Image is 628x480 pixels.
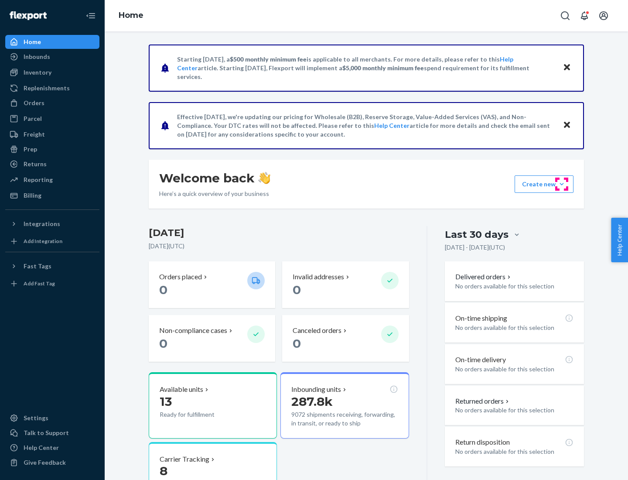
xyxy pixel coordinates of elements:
[5,277,99,291] a: Add Fast Tag
[149,372,277,439] button: Available units13Ready for fulfillment
[160,454,209,464] p: Carrier Tracking
[5,142,99,156] a: Prep
[159,326,227,336] p: Non-compliance cases
[159,282,167,297] span: 0
[5,217,99,231] button: Integrations
[5,112,99,126] a: Parcel
[595,7,612,24] button: Open account menu
[5,441,99,455] a: Help Center
[455,396,511,406] button: Returned orders
[24,262,51,271] div: Fast Tags
[293,282,301,297] span: 0
[24,237,62,245] div: Add Integration
[24,443,59,452] div: Help Center
[576,7,593,24] button: Open notifications
[5,411,99,425] a: Settings
[293,336,301,351] span: 0
[280,372,409,439] button: Inbounding units287.8k9072 shipments receiving, forwarding, in transit, or ready to ship
[149,261,275,308] button: Orders placed 0
[24,458,66,467] div: Give Feedback
[10,11,47,20] img: Flexport logo
[149,242,409,250] p: [DATE] ( UTC )
[159,272,202,282] p: Orders placed
[374,122,410,129] a: Help Center
[5,157,99,171] a: Returns
[24,114,42,123] div: Parcel
[5,127,99,141] a: Freight
[5,81,99,95] a: Replenishments
[455,323,573,332] p: No orders available for this selection
[119,10,143,20] a: Home
[24,145,37,154] div: Prep
[24,280,55,287] div: Add Fast Tag
[455,437,510,447] p: Return disposition
[291,410,398,428] p: 9072 shipments receiving, forwarding, in transit, or ready to ship
[455,406,573,415] p: No orders available for this selection
[455,272,512,282] button: Delivered orders
[5,234,99,248] a: Add Integration
[24,52,50,61] div: Inbounds
[24,38,41,46] div: Home
[82,7,99,24] button: Close Navigation
[230,55,307,63] span: $500 monthly minimum fee
[5,35,99,49] a: Home
[160,384,203,394] p: Available units
[177,113,554,139] p: Effective [DATE], we're updating our pricing for Wholesale (B2B), Reserve Storage, Value-Added Se...
[24,191,41,200] div: Billing
[159,189,270,198] p: Here’s a quick overview of your business
[455,282,573,291] p: No orders available for this selection
[258,172,270,184] img: hand-wave emoji
[24,175,53,184] div: Reporting
[24,130,45,139] div: Freight
[24,414,48,422] div: Settings
[561,62,573,74] button: Close
[5,50,99,64] a: Inbounds
[24,160,47,168] div: Returns
[455,355,506,365] p: On-time delivery
[160,410,240,419] p: Ready for fulfillment
[515,175,573,193] button: Create new
[293,326,341,336] p: Canceled orders
[5,426,99,440] a: Talk to Support
[455,365,573,374] p: No orders available for this selection
[611,218,628,262] button: Help Center
[149,315,275,362] button: Non-compliance cases 0
[24,429,69,437] div: Talk to Support
[5,173,99,187] a: Reporting
[282,315,409,362] button: Canceled orders 0
[5,456,99,470] button: Give Feedback
[24,219,60,228] div: Integrations
[5,259,99,273] button: Fast Tags
[159,336,167,351] span: 0
[556,7,574,24] button: Open Search Box
[342,64,424,72] span: $5,000 monthly minimum fee
[445,228,509,241] div: Last 30 days
[455,313,507,323] p: On-time shipping
[282,261,409,308] button: Invalid addresses 0
[455,447,573,456] p: No orders available for this selection
[5,65,99,79] a: Inventory
[5,189,99,202] a: Billing
[291,384,341,394] p: Inbounding units
[24,99,44,107] div: Orders
[24,84,70,93] div: Replenishments
[291,394,333,409] span: 287.8k
[293,272,344,282] p: Invalid addresses
[177,55,554,81] p: Starting [DATE], a is applicable to all merchants. For more details, please refer to this article...
[160,463,167,478] span: 8
[160,394,172,409] span: 13
[561,119,573,132] button: Close
[149,226,409,240] h3: [DATE]
[24,68,51,77] div: Inventory
[5,96,99,110] a: Orders
[159,170,270,186] h1: Welcome back
[112,3,150,28] ol: breadcrumbs
[445,243,505,252] p: [DATE] - [DATE] ( UTC )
